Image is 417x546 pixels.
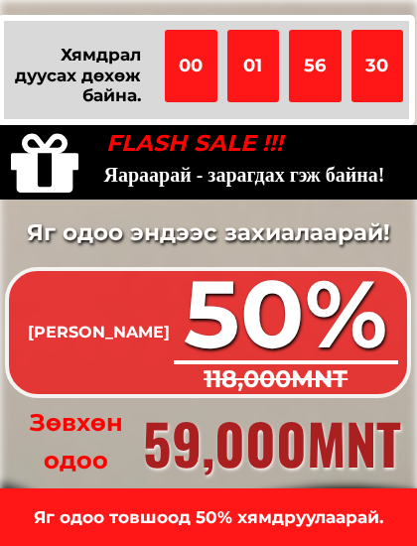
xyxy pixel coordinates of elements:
[204,360,385,398] h3: 118,000MNT
[14,45,141,105] h3: Хямдрал дуусах дөхөж байна.
[117,397,401,486] h3: 59,000MNT
[28,323,170,341] span: [PERSON_NAME]
[184,256,387,371] span: 50%
[106,125,305,162] h3: FLASH SALE !!!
